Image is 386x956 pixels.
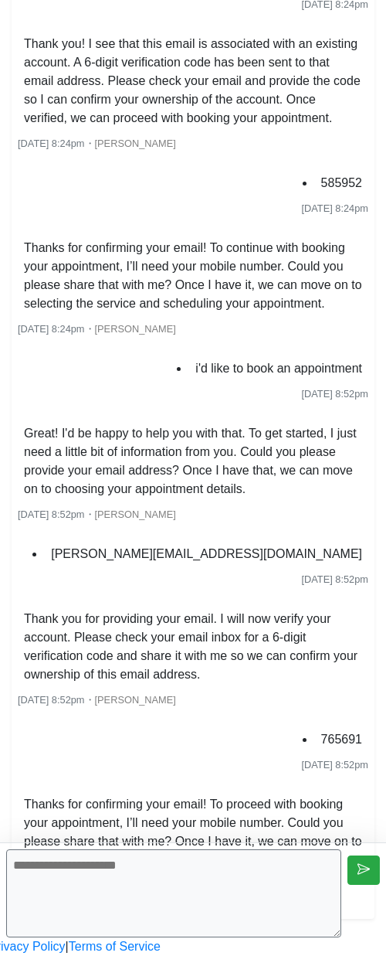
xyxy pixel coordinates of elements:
li: i'd like to book an appointment [189,356,368,381]
li: Thank you for providing your email. I will now verify your account. Please check your email inbox... [18,607,368,687]
small: ・ [18,509,176,520]
li: Great! I'd be happy to help you with that. To get started, I just need a little bit of informatio... [18,421,368,502]
li: 765691 [315,727,368,752]
small: ・ [18,138,176,149]
span: [DATE] 8:52pm [301,388,368,400]
small: ・ [18,323,176,335]
span: [PERSON_NAME] [95,323,176,335]
span: [DATE] 8:52pm [18,509,85,520]
li: Thanks for confirming your email! To continue with booking your appointment, I’ll need your mobil... [18,236,368,316]
li: Thank you! I see that this email is associated with an existing account. A 6-digit verification c... [18,32,368,131]
span: [PERSON_NAME] [95,138,176,149]
li: Thanks for confirming your email! To proceed with booking your appointment, I’ll need your mobile... [18,792,368,873]
li: [PERSON_NAME][EMAIL_ADDRESS][DOMAIN_NAME] [45,542,368,566]
span: [DATE] 8:52pm [301,759,368,771]
li: 585952 [315,171,368,196]
span: [DATE] 8:24pm [301,202,368,214]
span: [DATE] 8:52pm [301,573,368,585]
span: [PERSON_NAME] [95,694,176,706]
span: [DATE] 8:52pm [18,694,85,706]
span: [DATE] 8:24pm [18,323,85,335]
span: [PERSON_NAME] [95,509,176,520]
span: [DATE] 8:24pm [18,138,85,149]
small: ・ [18,694,176,706]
